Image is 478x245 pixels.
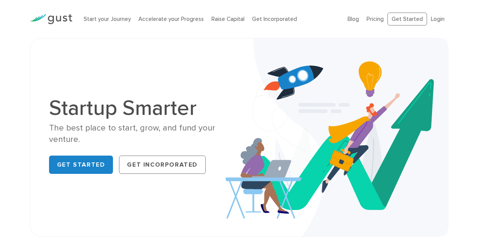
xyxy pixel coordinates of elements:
[49,97,233,119] h1: Startup Smarter
[49,156,113,174] a: Get Started
[367,16,384,22] a: Pricing
[30,14,72,24] img: Gust Logo
[387,13,427,26] a: Get Started
[252,16,297,22] a: Get Incorporated
[119,156,206,174] a: Get Incorporated
[226,38,448,236] img: Startup Smarter Hero
[84,16,131,22] a: Start your Journey
[348,16,359,22] a: Blog
[49,123,233,145] div: The best place to start, grow, and fund your venture.
[211,16,245,22] a: Raise Capital
[138,16,204,22] a: Accelerate your Progress
[431,16,445,22] a: Login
